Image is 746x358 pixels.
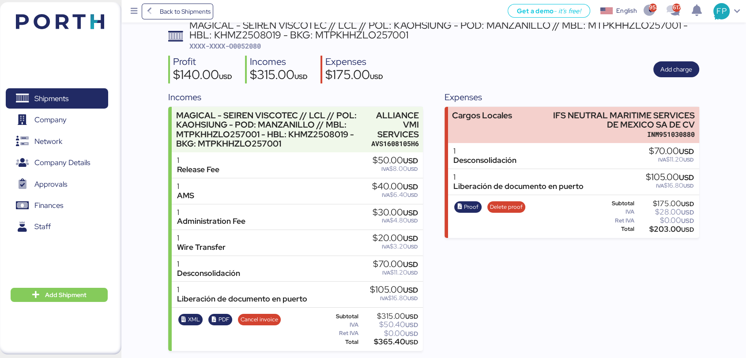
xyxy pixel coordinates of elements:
span: Company Details [34,156,90,169]
a: Network [6,131,108,151]
span: IVA [380,295,388,302]
div: $175.00 [636,200,694,207]
div: $40.00 [372,182,418,192]
span: IVA [382,269,390,276]
div: MAGICAL - SEIREN VISCOTEC // LCL // POL: KAOHSIUNG - POD: MANZANILLO // MBL: MTPKHHZLO257001 - HB... [176,111,367,148]
div: IVA [599,209,634,215]
div: $16.80 [646,182,694,189]
span: Cancel invoice [241,315,278,324]
div: Incomes [168,90,423,104]
span: USD [219,72,232,81]
div: 1 [177,260,240,269]
span: Finances [34,199,63,212]
span: IVA [381,243,389,250]
div: $50.00 [372,156,418,166]
div: Cargos Locales [452,111,512,120]
span: IVA [656,182,664,189]
div: MAGICAL - SEIREN VISCOTEC // LCL // POL: KAOHSIUNG - POD: MANZANILLO // MBL: MTPKHHZLO257001 - HB... [189,20,699,40]
span: IVA [381,217,389,224]
div: 1 [177,285,307,294]
div: Liberación de documento en puerto [177,294,307,304]
div: $3.20 [372,243,418,250]
div: $11.20 [373,269,418,276]
div: 1 [177,156,219,165]
span: Delete proof [490,202,523,212]
a: Company Details [6,153,108,173]
div: $50.40 [360,321,418,328]
div: $0.00 [636,217,694,224]
div: AMS [177,191,194,200]
span: USD [294,72,308,81]
div: AVS1608105H6 [371,139,419,148]
span: USD [405,313,418,320]
span: USD [407,217,418,224]
div: $315.00 [250,68,308,83]
div: 1 [177,208,245,217]
span: USD [679,173,694,182]
div: Total [322,339,358,345]
div: $20.00 [372,234,418,243]
span: USD [403,208,418,218]
div: $4.80 [372,217,418,224]
div: Ret IVA [599,218,634,224]
div: $28.00 [636,209,694,215]
span: FP [716,5,726,17]
div: Desconsolidación [453,156,516,165]
div: $70.00 [649,147,694,156]
span: XML [188,315,200,324]
span: USD [407,166,418,173]
a: Approvals [6,174,108,194]
span: IVA [381,192,389,199]
span: USD [405,321,418,329]
span: USD [370,72,383,81]
span: Company [34,113,67,126]
div: $365.40 [360,339,418,345]
span: USD [403,260,418,269]
div: Profit [173,56,232,68]
span: Network [34,135,62,148]
div: IVA [322,322,358,328]
div: IFS NEUTRAL MARITIME SERVICES DE MEXICO SA DE CV [549,111,695,129]
div: $105.00 [646,173,694,182]
span: USD [679,147,694,156]
span: USD [407,243,418,250]
span: Approvals [34,178,67,191]
span: USD [681,217,694,225]
span: USD [683,156,694,163]
span: USD [405,330,418,338]
div: 1 [177,234,226,243]
button: XML [178,314,203,325]
div: $315.00 [360,313,418,320]
a: Back to Shipments [142,4,214,19]
div: Administration Fee [177,217,245,226]
div: Subtotal [322,313,358,320]
div: 1 [453,147,516,156]
div: $105.00 [369,285,418,295]
span: USD [403,156,418,166]
span: USD [681,226,694,234]
div: $175.00 [325,68,383,83]
div: $30.00 [372,208,418,218]
button: Menu [127,4,142,19]
button: Proof [454,201,482,213]
span: USD [403,285,418,295]
span: XXXX-XXXX-O0052080 [189,41,261,50]
span: Add Shipment [45,290,87,300]
span: USD [407,192,418,199]
span: USD [403,234,418,243]
span: Staff [34,220,51,233]
button: Cancel invoice [238,314,281,325]
div: Desconsolidación [177,269,240,278]
span: USD [681,200,694,208]
div: Release Fee [177,165,219,174]
span: IVA [658,156,666,163]
div: $0.00 [360,330,418,337]
div: $16.80 [369,295,418,301]
div: $8.00 [372,166,418,172]
div: Incomes [250,56,308,68]
div: Total [599,226,634,232]
a: Shipments [6,88,108,109]
a: Staff [6,217,108,237]
div: Liberación de documento en puerto [453,182,584,191]
button: PDF [208,314,232,325]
